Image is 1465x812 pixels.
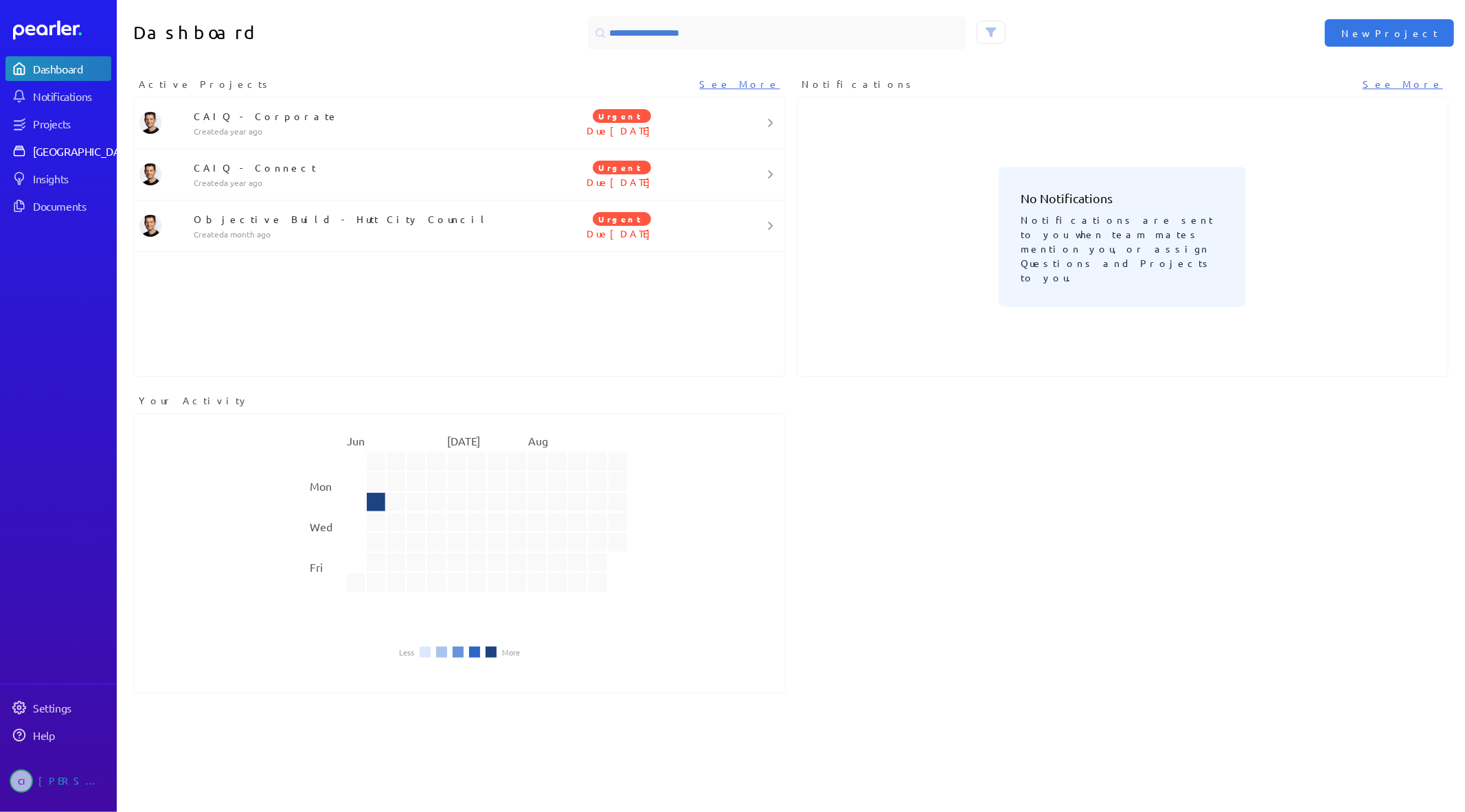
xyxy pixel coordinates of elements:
[194,109,514,123] p: CAIQ - Corporate
[310,560,323,574] text: Fri
[194,212,514,226] p: Objective Build - Hutt City Council
[139,393,249,408] span: Your Activity
[5,139,111,163] a: [GEOGRAPHIC_DATA]
[33,117,110,130] div: Projects
[194,161,514,174] p: CAIQ - Connect
[310,479,332,493] text: Mon
[194,229,514,240] p: Created a month ago
[310,520,332,533] text: Wed
[514,124,731,137] p: Due [DATE]
[13,21,111,40] a: Dashboard
[593,109,651,123] span: Urgent
[1363,77,1443,91] a: See More
[1021,189,1224,207] h3: No Notifications
[5,56,111,81] a: Dashboard
[502,648,520,656] li: More
[139,215,161,237] img: James Layton
[528,434,548,448] text: Aug
[139,112,161,134] img: James Layton
[194,177,514,188] p: Created a year ago
[514,175,731,189] p: Due [DATE]
[10,769,33,793] span: Carolina Irigoyen
[5,166,111,191] a: Insights
[5,723,111,747] a: Help
[139,77,272,91] span: Active Projects
[133,16,454,49] h1: Dashboard
[802,77,916,91] span: Notifications
[5,194,111,218] a: Documents
[447,434,480,448] text: [DATE]
[33,728,110,742] div: Help
[194,126,514,137] p: Created a year ago
[139,163,161,185] img: James Layton
[1325,19,1454,47] button: New Project
[399,648,414,656] li: Less
[514,227,731,240] p: Due [DATE]
[38,769,107,793] div: [PERSON_NAME]
[5,84,111,108] a: Notifications
[33,89,110,103] div: Notifications
[593,212,651,226] span: Urgent
[347,434,365,448] text: Jun
[5,695,111,720] a: Settings
[33,172,110,185] div: Insights
[5,111,111,136] a: Projects
[1021,207,1224,285] p: Notifications are sent to you when team mates mention you, or assign Questions and Projects to you.
[700,77,780,91] a: See More
[1341,26,1438,40] span: New Project
[593,161,651,174] span: Urgent
[33,701,110,715] div: Settings
[5,764,111,798] a: CI[PERSON_NAME]
[33,199,110,213] div: Documents
[33,62,110,76] div: Dashboard
[33,144,135,158] div: [GEOGRAPHIC_DATA]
